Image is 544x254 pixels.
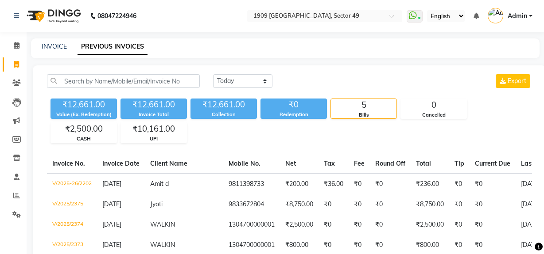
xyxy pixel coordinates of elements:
span: Mobile No. [229,159,260,167]
td: V/2025-26/2202 [47,174,97,194]
td: V/2025/2374 [47,215,97,235]
td: ₹0 [449,215,470,235]
div: UPI [121,135,187,143]
div: Cancelled [401,111,466,119]
span: Round Off [375,159,405,167]
span: [DATE] [102,200,121,208]
div: ₹12,661.00 [190,99,257,111]
span: Client Name [150,159,187,167]
div: ₹12,661.00 [120,99,187,111]
span: Invoice No. [52,159,85,167]
span: Export [508,77,526,85]
td: ₹200.00 [280,174,319,194]
td: ₹0 [349,215,370,235]
div: ₹10,161.00 [121,123,187,135]
td: ₹0 [319,194,349,215]
input: Search by Name/Mobile/Email/Invoice No [47,74,200,88]
td: ₹2,500.00 [411,215,449,235]
span: WALKIN [150,241,175,249]
td: ₹0 [449,194,470,215]
span: Tip [455,159,464,167]
span: Net [285,159,296,167]
td: ₹0 [470,194,516,215]
div: Invoice Total [120,111,187,118]
a: INVOICE [42,42,67,50]
div: CASH [51,135,117,143]
td: 1304700000001 [223,215,280,235]
div: 5 [331,99,396,111]
span: Invoice Date [102,159,140,167]
td: 9833672804 [223,194,280,215]
div: ₹0 [260,99,327,111]
td: ₹0 [349,174,370,194]
button: Export [496,74,530,88]
td: ₹0 [319,215,349,235]
td: 9811398733 [223,174,280,194]
span: Jyoti [150,200,163,208]
span: Fee [354,159,365,167]
span: Admin [508,11,527,21]
td: ₹0 [470,215,516,235]
img: logo [23,4,83,28]
div: ₹12,661.00 [51,99,117,111]
td: ₹0 [349,194,370,215]
span: Tax [324,159,335,167]
td: V/2025/2375 [47,194,97,215]
td: ₹0 [370,215,411,235]
span: Current Due [475,159,510,167]
div: Value (Ex. Redemption) [51,111,117,118]
td: ₹2,500.00 [280,215,319,235]
td: ₹0 [449,174,470,194]
td: ₹0 [370,194,411,215]
div: ₹2,500.00 [51,123,117,135]
td: ₹236.00 [411,174,449,194]
td: ₹8,750.00 [280,194,319,215]
img: Admin [488,8,503,23]
b: 08047224946 [97,4,136,28]
td: ₹8,750.00 [411,194,449,215]
span: [DATE] [102,180,121,188]
td: ₹0 [470,174,516,194]
span: [DATE] [102,241,121,249]
td: ₹36.00 [319,174,349,194]
span: Amit d [150,180,169,188]
div: Collection [190,111,257,118]
span: WALKIN [150,220,175,228]
span: [DATE] [102,220,121,228]
td: ₹0 [370,174,411,194]
div: 0 [401,99,466,111]
span: Total [416,159,431,167]
div: Redemption [260,111,327,118]
a: PREVIOUS INVOICES [78,39,148,55]
div: Bills [331,111,396,119]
